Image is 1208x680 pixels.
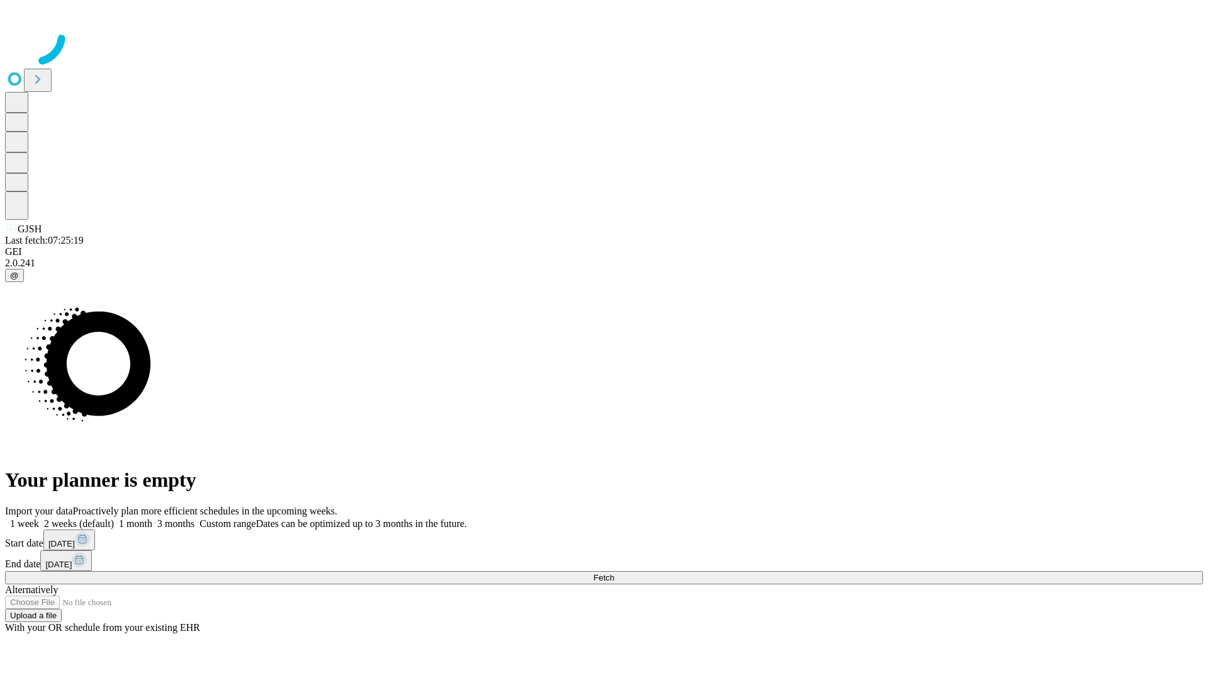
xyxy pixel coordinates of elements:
[5,246,1203,258] div: GEI
[593,573,614,582] span: Fetch
[5,258,1203,269] div: 2.0.241
[45,560,72,569] span: [DATE]
[119,518,152,529] span: 1 month
[5,235,84,246] span: Last fetch: 07:25:19
[5,269,24,282] button: @
[199,518,255,529] span: Custom range
[5,622,200,633] span: With your OR schedule from your existing EHR
[5,506,73,516] span: Import your data
[5,468,1203,492] h1: Your planner is empty
[5,584,58,595] span: Alternatively
[5,530,1203,550] div: Start date
[157,518,194,529] span: 3 months
[5,609,62,622] button: Upload a file
[44,518,114,529] span: 2 weeks (default)
[5,571,1203,584] button: Fetch
[48,539,75,548] span: [DATE]
[10,518,39,529] span: 1 week
[256,518,467,529] span: Dates can be optimized up to 3 months in the future.
[10,271,19,280] span: @
[40,550,92,571] button: [DATE]
[5,550,1203,571] div: End date
[43,530,95,550] button: [DATE]
[73,506,337,516] span: Proactively plan more efficient schedules in the upcoming weeks.
[18,224,42,234] span: GJSH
